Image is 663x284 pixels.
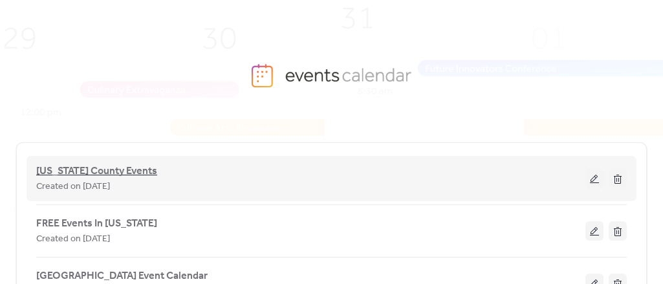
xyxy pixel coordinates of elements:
span: [GEOGRAPHIC_DATA] Event Calendar [36,268,208,284]
span: FREE Events In [US_STATE] [36,216,157,232]
span: Created on [DATE] [36,179,110,195]
a: FREE Events In [US_STATE] [36,220,157,227]
span: [US_STATE] County Events [36,164,157,179]
span: Created on [DATE] [36,232,110,247]
a: [GEOGRAPHIC_DATA] Event Calendar [36,272,208,279]
a: [US_STATE] County Events [36,168,157,175]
